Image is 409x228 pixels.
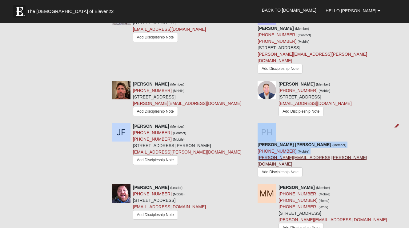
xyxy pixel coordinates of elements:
a: [PERSON_NAME][EMAIL_ADDRESS][PERSON_NAME][DOMAIN_NAME] [258,155,367,166]
span: Hello [PERSON_NAME] [326,8,376,13]
a: [PHONE_NUMBER] [279,88,317,93]
a: Hello [PERSON_NAME] [321,3,385,18]
div: [STREET_ADDRESS] [133,81,241,118]
a: [PHONE_NUMBER] [133,191,172,196]
small: (Mobile) [173,89,185,93]
div: [STREET_ADDRESS][PERSON_NAME] [133,123,241,167]
a: [EMAIL_ADDRESS][DOMAIN_NAME] [133,204,206,209]
a: [PHONE_NUMBER] [133,137,172,142]
a: [PHONE_NUMBER] [133,130,172,135]
a: [PHONE_NUMBER] [279,204,317,209]
strong: [PERSON_NAME] [PERSON_NAME] [258,142,331,147]
small: (Mobile) [298,150,309,153]
div: [STREET_ADDRESS] [279,81,351,118]
small: (Member) [332,143,347,147]
small: (Work) [319,205,328,209]
small: (Mobile) [319,89,330,93]
div: [STREET_ADDRESS] [133,7,206,44]
a: [PERSON_NAME][EMAIL_ADDRESS][PERSON_NAME][DOMAIN_NAME] [258,52,367,63]
small: (Member) [170,125,184,128]
small: (Member) [295,27,309,30]
div: [STREET_ADDRESS] [133,184,206,221]
small: (Home) [319,199,329,202]
a: [PERSON_NAME][EMAIL_ADDRESS][DOMAIN_NAME] [133,101,241,106]
small: (Member) [170,82,184,86]
a: [EMAIL_ADDRESS][DOMAIN_NAME] [133,27,206,32]
strong: [PERSON_NAME] [133,185,169,190]
a: Add Discipleship Note [133,107,178,116]
a: The [DEMOGRAPHIC_DATA] of Eleven22 [10,2,133,18]
a: [PHONE_NUMBER] [133,88,172,93]
small: (Contact) [173,131,186,135]
span: The [DEMOGRAPHIC_DATA] of Eleven22 [27,8,114,14]
a: Add Discipleship Note [258,167,303,177]
strong: [PERSON_NAME] [133,82,169,86]
div: [STREET_ADDRESS] [258,25,394,76]
small: (Mobile) [319,192,330,196]
a: [PHONE_NUMBER] [258,32,296,37]
strong: [PERSON_NAME] [133,124,169,129]
a: Add Discipleship Note [133,33,178,42]
small: (Member) [316,82,330,86]
a: Add Discipleship Note [133,210,178,220]
a: [EMAIL_ADDRESS][PERSON_NAME][DOMAIN_NAME] [133,150,241,154]
small: (Contact) [298,33,311,37]
a: [PHONE_NUMBER] [279,198,317,203]
a: [PHONE_NUMBER] [258,39,296,44]
small: (Mobile) [173,138,185,141]
strong: [PERSON_NAME] [279,82,315,86]
strong: [PERSON_NAME] [258,26,294,31]
a: [PHONE_NUMBER] [258,149,296,154]
small: (Mobile) [298,40,309,43]
small: (Mobile) [173,192,185,196]
a: [PHONE_NUMBER] [279,191,317,196]
a: Add Discipleship Note [258,64,303,74]
a: Add Discipleship Note [279,107,323,116]
strong: [PERSON_NAME] [279,185,315,190]
a: Back to [DOMAIN_NAME] [257,2,321,18]
a: Add Discipleship Note [133,155,178,165]
a: [EMAIL_ADDRESS][DOMAIN_NAME] [279,101,351,106]
small: (Leader) [170,186,182,190]
img: Eleven22 logo [13,5,26,18]
small: (Member) [316,186,330,190]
